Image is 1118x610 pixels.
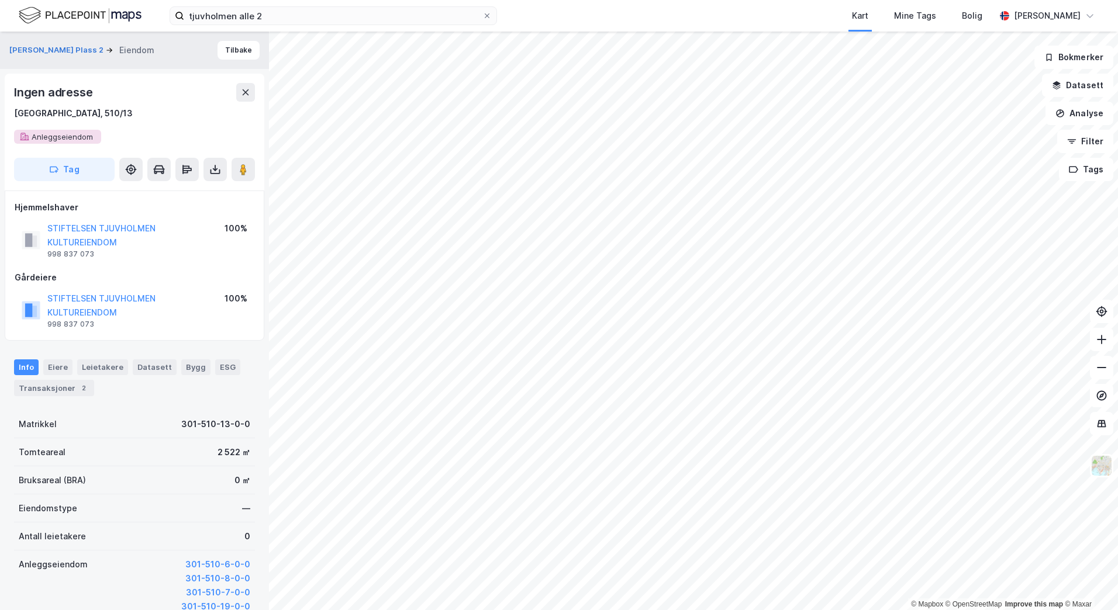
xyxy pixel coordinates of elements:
div: 998 837 073 [47,249,94,259]
button: Datasett [1042,74,1113,97]
div: Bruksareal (BRA) [19,473,86,487]
div: Bygg [181,359,211,375]
div: 301-510-13-0-0 [181,417,250,431]
img: Z [1091,455,1113,477]
button: [PERSON_NAME] Plass 2 [9,44,106,56]
input: Søk på adresse, matrikkel, gårdeiere, leietakere eller personer [184,7,482,25]
div: [PERSON_NAME] [1014,9,1081,23]
div: [GEOGRAPHIC_DATA], 510/13 [14,106,133,120]
div: Anleggseiendom [19,557,88,571]
div: Gårdeiere [15,271,254,285]
img: logo.f888ab2527a4732fd821a326f86c7f29.svg [19,5,142,26]
div: Kontrollprogram for chat [1060,554,1118,610]
div: Info [14,359,39,375]
div: Antall leietakere [19,529,86,543]
div: 0 ㎡ [234,473,250,487]
div: Eiendomstype [19,501,77,515]
div: Leietakere [77,359,128,375]
button: Tags [1059,158,1113,181]
button: Bokmerker [1034,46,1113,69]
div: 998 837 073 [47,320,94,329]
div: Hjemmelshaver [15,200,254,214]
div: 100% [225,221,247,235]
button: 301-510-7-0-0 [186,585,250,599]
div: 2 522 ㎡ [218,445,250,459]
div: 2 [78,382,89,394]
div: Tomteareal [19,445,65,459]
button: Tag [14,158,115,181]
div: Transaksjoner [14,380,94,396]
button: 301-510-6-0-0 [185,557,250,571]
div: Datasett [133,359,177,375]
a: Improve this map [1005,600,1063,608]
button: Tilbake [218,41,260,60]
div: Eiendom [119,43,154,57]
div: 100% [225,292,247,306]
div: Bolig [962,9,982,23]
div: Mine Tags [894,9,936,23]
button: Analyse [1045,102,1113,125]
div: Matrikkel [19,417,57,431]
div: 0 [244,529,250,543]
div: Kart [852,9,868,23]
div: Eiere [43,359,73,375]
button: 301-510-8-0-0 [185,571,250,585]
div: Ingen adresse [14,83,95,102]
iframe: Chat Widget [1060,554,1118,610]
button: Filter [1057,130,1113,153]
div: ESG [215,359,240,375]
div: — [242,501,250,515]
a: OpenStreetMap [946,600,1002,608]
a: Mapbox [911,600,943,608]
